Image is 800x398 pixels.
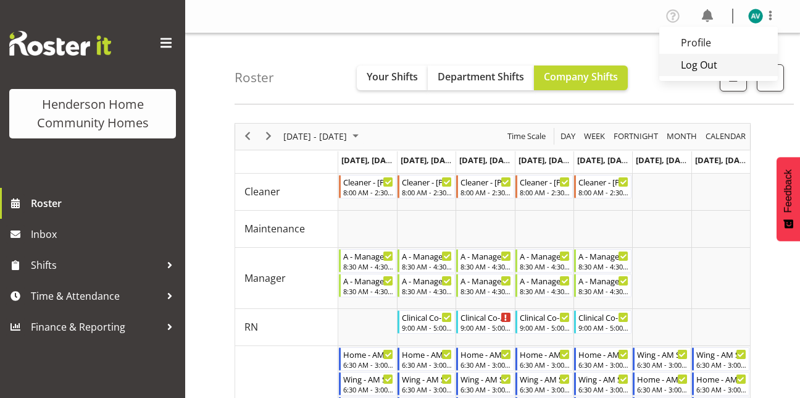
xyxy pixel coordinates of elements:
span: [DATE], [DATE] [341,155,398,166]
div: Support Worker"s event - Wing - AM Support 1 - Sourav Guleria Begin From Sunday, August 31, 2025 ... [692,347,749,371]
button: Fortnight [612,129,660,144]
div: 6:30 AM - 3:00 PM [696,384,746,394]
div: Cleaner - [PERSON_NAME] [402,176,452,188]
span: Time Scale [506,129,547,144]
span: [DATE] - [DATE] [282,129,348,144]
div: Manager"s event - A - Manager - Barbara Dunlop Begin From Thursday, August 28, 2025 at 8:30:00 AM... [515,274,573,297]
span: Maintenance [244,221,305,236]
div: Home - AM Support 1 - [PERSON_NAME] [460,348,510,360]
div: Cleaner"s event - Cleaner - Emily-Jayne Ashton Begin From Friday, August 29, 2025 at 8:00:00 AM G... [574,175,631,198]
div: Home - AM Support 2 - [PERSON_NAME] [637,373,687,385]
span: Inbox [31,225,179,243]
div: Wing - AM Support 1 - [PERSON_NAME] [696,348,746,360]
div: Clinical Co-ordinator - [PERSON_NAME] [402,311,452,323]
td: Manager resource [235,248,338,309]
div: 8:30 AM - 4:30 PM [578,286,628,296]
div: Support Worker"s event - Home - AM Support 1 - Vanessa Thornley Begin From Tuesday, August 26, 20... [398,347,455,371]
div: Cleaner"s event - Cleaner - Emily-Jayne Ashton Begin From Wednesday, August 27, 2025 at 8:00:00 A... [456,175,514,198]
div: A - Manager - [PERSON_NAME] [520,274,570,287]
div: Support Worker"s event - Wing - AM Support 1 - Liezl Sanchez Begin From Monday, August 25, 2025 a... [339,372,396,396]
div: Manager"s event - A - Manager - Barbara Dunlop Begin From Tuesday, August 26, 2025 at 8:30:00 AM ... [398,274,455,297]
div: 8:00 AM - 2:30 PM [520,187,570,197]
span: Manager [244,271,286,286]
div: 8:30 AM - 4:30 PM [460,286,510,296]
div: 9:00 AM - 5:00 PM [520,323,570,332]
div: 8:30 AM - 4:30 PM [402,261,452,271]
div: 6:30 AM - 3:00 PM [637,384,687,394]
h4: Roster [235,70,274,85]
span: Time & Attendance [31,287,160,305]
div: 6:30 AM - 3:00 PM [578,360,628,370]
div: Wing - AM Support 1 - [PERSON_NAME] [343,373,393,385]
div: Cleaner - [PERSON_NAME] [343,176,393,188]
div: 8:00 AM - 2:30 PM [402,187,452,197]
span: Finance & Reporting [31,318,160,336]
div: 8:30 AM - 4:30 PM [343,286,393,296]
div: 9:00 AM - 5:00 PM [402,323,452,332]
div: 8:30 AM - 4:30 PM [520,261,570,271]
span: Company Shifts [544,70,618,83]
div: Support Worker"s event - Home - AM Support 2 - Miyoung Chung Begin From Saturday, August 30, 2025... [633,372,690,396]
div: previous period [237,124,258,150]
div: Manager"s event - A - Manager - Kirsty Crossley Begin From Friday, August 29, 2025 at 8:30:00 AM ... [574,249,631,273]
div: Support Worker"s event - Home - AM Support 1 - Vanessa Thornley Begin From Monday, August 25, 202... [339,347,396,371]
div: 6:30 AM - 3:00 PM [460,360,510,370]
div: 6:30 AM - 3:00 PM [520,384,570,394]
div: Support Worker"s event - Home - AM Support 1 - Vanessa Thornley Begin From Thursday, August 28, 2... [515,347,573,371]
span: Cleaner [244,184,280,199]
div: 6:30 AM - 3:00 PM [402,384,452,394]
div: 9:00 AM - 5:00 PM [578,323,628,332]
img: Rosterit website logo [9,31,111,56]
div: 8:00 AM - 2:30 PM [343,187,393,197]
div: Home - AM Support 1 - [PERSON_NAME] [343,348,393,360]
span: [DATE], [DATE] [519,155,575,166]
div: 8:30 AM - 4:30 PM [343,261,393,271]
span: Roster [31,194,179,213]
span: Department Shifts [438,70,524,83]
button: Timeline Day [559,129,578,144]
div: Cleaner - [PERSON_NAME] [578,176,628,188]
span: Week [583,129,606,144]
div: 8:00 AM - 2:30 PM [460,187,510,197]
div: Cleaner"s event - Cleaner - Emily-Jayne Ashton Begin From Tuesday, August 26, 2025 at 8:00:00 AM ... [398,175,455,198]
div: Manager"s event - A - Manager - Kirsty Crossley Begin From Thursday, August 28, 2025 at 8:30:00 A... [515,249,573,273]
div: Manager"s event - A - Manager - Kirsty Crossley Begin From Tuesday, August 26, 2025 at 8:30:00 AM... [398,249,455,273]
div: Clinical Co-ordinator - [PERSON_NAME] [578,311,628,323]
div: 6:30 AM - 3:00 PM [520,360,570,370]
div: Support Worker"s event - Home - AM Support 1 - Lovejot Kaur Begin From Friday, August 29, 2025 at... [574,347,631,371]
div: 8:30 AM - 4:30 PM [578,261,628,271]
div: A - Manager - [PERSON_NAME] [578,274,628,287]
div: Home - AM Support 2 - Vence Ibo [696,373,746,385]
span: [DATE], [DATE] [695,155,751,166]
button: August 2025 [281,129,364,144]
button: Next [260,129,277,144]
span: Shifts [31,256,160,274]
div: Support Worker"s event - Wing - AM Support 1 - Julius Antonio Begin From Saturday, August 30, 202... [633,347,690,371]
div: A - Manager - [PERSON_NAME] [460,250,510,262]
div: Henderson Home Community Homes [22,95,164,132]
td: Maintenance resource [235,211,338,248]
div: A - Manager - [PERSON_NAME] [520,250,570,262]
span: Your Shifts [367,70,418,83]
div: Cleaner - [PERSON_NAME] [460,176,510,188]
div: Support Worker"s event - Home - AM Support 2 - Vence Ibo Begin From Sunday, August 31, 2025 at 6:... [692,372,749,396]
span: RN [244,320,258,334]
div: Cleaner - [PERSON_NAME] [520,176,570,188]
div: RN"s event - Clinical Co-ordinator - Johanna Molina Begin From Tuesday, August 26, 2025 at 9:00:0... [398,310,455,334]
div: Wing - AM Support 1 - [PERSON_NAME] [402,373,452,385]
div: Cleaner"s event - Cleaner - Emily-Jayne Ashton Begin From Monday, August 25, 2025 at 8:00:00 AM G... [339,175,396,198]
button: Timeline Month [665,129,699,144]
span: Day [559,129,577,144]
div: 6:30 AM - 3:00 PM [343,384,393,394]
button: Department Shifts [428,66,534,90]
button: Time Scale [506,129,548,144]
span: Fortnight [612,129,659,144]
div: 6:30 AM - 3:00 PM [343,360,393,370]
button: Timeline Week [582,129,607,144]
td: Cleaner resource [235,174,338,211]
div: A - Manager - [PERSON_NAME] [578,250,628,262]
div: Support Worker"s event - Wing - AM Support 1 - Brijesh (BK) Kachhadiya Begin From Wednesday, Augu... [456,372,514,396]
div: 8:30 AM - 4:30 PM [520,286,570,296]
button: Feedback - Show survey [777,157,800,241]
button: Month [704,129,748,144]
